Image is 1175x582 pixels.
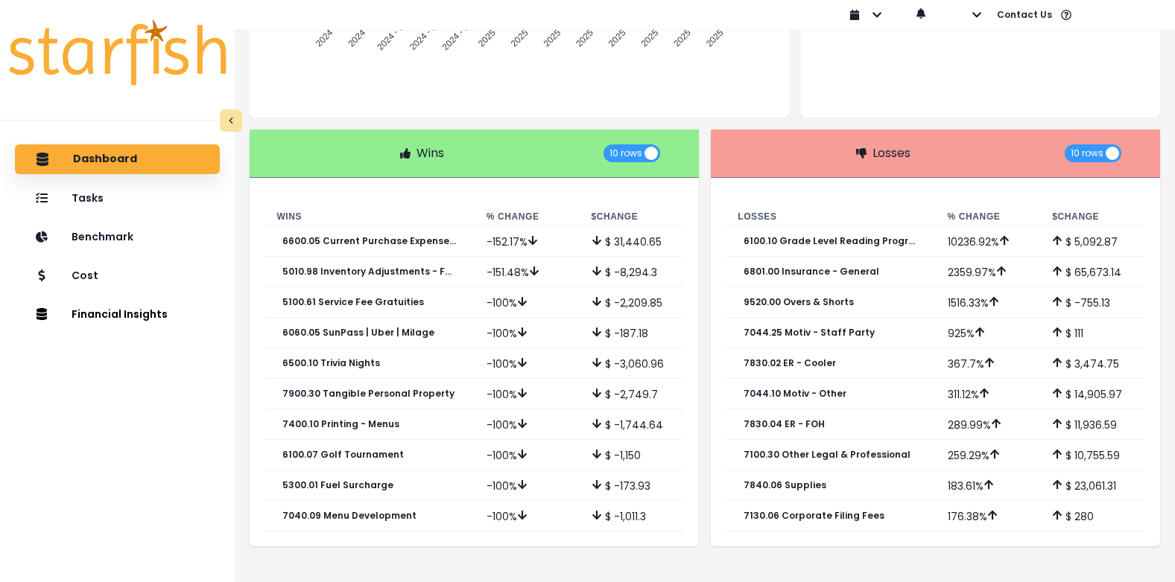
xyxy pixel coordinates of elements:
td: $ 111 [1040,318,1145,348]
span: 10 rows [1071,144,1103,162]
tspan: 2025 - P4 [574,14,609,49]
button: Dashboard [15,144,220,174]
td: -100 % [475,348,580,379]
td: $ -1,744.64 [580,409,685,440]
td: $ 10,755.59 [1040,440,1145,470]
tspan: 2025 - P5 [607,14,642,49]
p: 7100.30 Other Legal & Professional [744,450,910,460]
th: Losses [726,208,935,226]
td: $ -755.13 [1040,287,1145,318]
td: -100 % [475,470,580,501]
tspan: 2025 - P2 [509,14,544,49]
p: Dashboard [73,153,137,166]
p: 7044.25 Motiv - Staff Party [744,327,875,338]
tspan: 2024 - P10 [376,14,414,53]
th: % Change [475,208,580,226]
tspan: 2025 - P3 [542,14,577,49]
p: 6100.07 Golf Tournament [282,450,404,460]
p: 7040.09 Menu Development [282,511,417,521]
td: $ -173.93 [580,470,685,501]
td: $ -1,011.3 [580,501,685,531]
p: 5300.01 Fuel Surcharge [282,480,393,490]
td: $ -187.18 [580,318,685,348]
td: $ 3,474.75 [1040,348,1145,379]
td: -151.48 % [475,257,580,287]
td: $ 5,092.87 [1040,226,1145,257]
p: 6060.05 SunPass | Uber | Milage [282,327,434,338]
th: $ Change [580,208,685,226]
p: 7130.06 Corporate Filing Fees [744,511,884,521]
td: -100 % [475,379,580,409]
tspan: 2024 - P11 [408,14,447,53]
p: 6500.10 Trivia Nights [282,358,380,368]
p: 5010.98 Inventory Adjustments - Food [282,266,456,277]
p: 5100.61 Service Fee Gratuities [282,297,424,307]
th: $ Change [1040,208,1145,226]
tspan: 2025 - P1 [477,14,512,49]
td: $ 11,936.59 [1040,409,1145,440]
td: 2359.97 % [936,257,1041,287]
td: $ 23,061.31 [1040,470,1145,501]
td: 1516.33 % [936,287,1041,318]
p: 6600.05 Current Purchase Expense - Assets [282,236,456,246]
td: 10236.92 % [936,226,1041,257]
td: -100 % [475,501,580,531]
td: -152.17 % [475,226,580,257]
td: -100 % [475,409,580,440]
td: 289.99 % [936,409,1041,440]
tspan: 2024 - P9 [346,14,381,49]
p: 7830.04 ER - FOH [744,419,825,429]
td: $ -2,209.85 [580,287,685,318]
td: $ 31,440.65 [580,226,685,257]
td: $ 14,905.97 [1040,379,1145,409]
th: Wins [265,208,474,226]
p: 7900.30 Tangible Personal Property [282,388,455,399]
td: -100 % [475,287,580,318]
p: 7400.10 Printing - Menus [282,419,399,429]
p: Cost [72,269,98,282]
tspan: 2024 - P12 [440,14,479,53]
button: Tasks [15,183,220,213]
button: Financial Insights [15,299,220,329]
p: 7044.10 Motiv - Other [744,388,846,399]
tspan: 2025 - P8 [705,14,740,49]
p: Benchmark [72,231,133,243]
p: 6100.10 Grade Level Reading Program [744,236,917,246]
td: $ -3,060.96 [580,348,685,379]
td: $ -2,749.7 [580,379,685,409]
td: -100 % [475,318,580,348]
th: % Change [936,208,1041,226]
p: 7840.06 Supplies [744,480,826,490]
td: $ -1,150 [580,440,685,470]
tspan: 2025 - P6 [639,14,674,49]
button: Benchmark [15,222,220,252]
p: Wins [417,144,444,162]
p: 6801.00 Insurance - General [744,266,879,277]
button: Cost [15,260,220,290]
span: 10 rows [609,144,642,162]
td: 259.29 % [936,440,1041,470]
p: 7830.02 ER - Cooler [744,358,836,368]
td: 311.12 % [936,379,1041,409]
tspan: 2024 - P8 [314,14,349,49]
td: 176.38 % [936,501,1041,531]
td: -100 % [475,440,580,470]
p: Losses [872,144,910,162]
tspan: 2025 - P7 [672,14,707,49]
p: Tasks [72,192,104,205]
td: 367.7 % [936,348,1041,379]
p: 9520.00 Overs & Shorts [744,297,854,307]
td: $ -8,294.3 [580,257,685,287]
td: $ 280 [1040,501,1145,531]
td: 183.61 % [936,470,1041,501]
td: 925 % [936,318,1041,348]
td: $ 65,673.14 [1040,257,1145,287]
